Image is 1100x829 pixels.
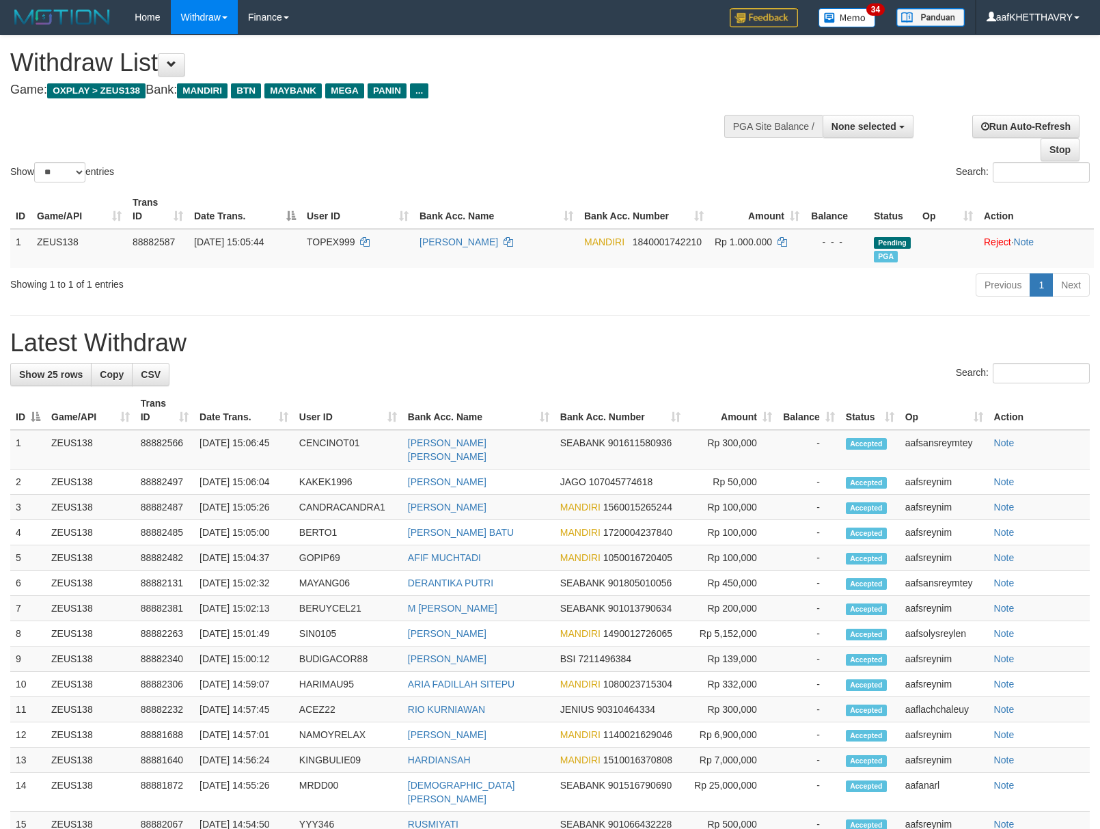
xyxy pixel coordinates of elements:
td: 88882131 [135,571,194,596]
td: Rp 25,000,000 [686,773,778,812]
td: [DATE] 14:56:24 [194,748,294,773]
img: Button%20Memo.svg [819,8,876,27]
span: Accepted [846,603,887,615]
td: Rp 300,000 [686,430,778,470]
span: Accepted [846,780,887,792]
td: - [778,430,840,470]
span: MANDIRI [560,755,601,765]
td: MAYANG06 [294,571,402,596]
td: - [778,672,840,697]
span: Accepted [846,553,887,565]
td: 10 [10,672,46,697]
td: 88882482 [135,545,194,571]
td: ZEUS138 [46,520,135,545]
a: Note [1014,236,1034,247]
th: User ID: activate to sort column ascending [294,391,402,430]
a: Note [994,755,1015,765]
span: Accepted [846,679,887,691]
span: SEABANK [560,603,605,614]
td: ZEUS138 [46,697,135,722]
span: Accepted [846,528,887,539]
th: User ID: activate to sort column ascending [301,190,414,229]
td: SIN0105 [294,621,402,647]
th: Amount: activate to sort column ascending [686,391,778,430]
td: aafsansreymtey [900,571,989,596]
a: Note [994,476,1015,487]
span: PANIN [368,83,407,98]
span: MANDIRI [177,83,228,98]
span: Accepted [846,578,887,590]
td: [DATE] 15:02:13 [194,596,294,621]
td: - [778,470,840,495]
td: [DATE] 15:01:49 [194,621,294,647]
td: 88882497 [135,470,194,495]
td: - [778,596,840,621]
span: CSV [141,369,161,380]
td: 7 [10,596,46,621]
td: 11 [10,697,46,722]
td: [DATE] 15:04:37 [194,545,294,571]
td: - [778,621,840,647]
label: Search: [956,363,1090,383]
td: aafsreynim [900,647,989,672]
a: Note [994,603,1015,614]
span: Copy 1510016370808 to clipboard [603,755,672,765]
td: 13 [10,748,46,773]
th: Trans ID: activate to sort column ascending [127,190,189,229]
td: [DATE] 14:55:26 [194,773,294,812]
a: [PERSON_NAME] [408,628,486,639]
span: MANDIRI [560,502,601,513]
span: MEGA [325,83,364,98]
button: None selected [823,115,913,138]
a: Note [994,552,1015,563]
td: MRDD00 [294,773,402,812]
td: 4 [10,520,46,545]
td: Rp 300,000 [686,697,778,722]
td: 2 [10,470,46,495]
td: BUDIGACOR88 [294,647,402,672]
a: Note [994,527,1015,538]
th: Bank Acc. Number: activate to sort column ascending [579,190,709,229]
label: Show entries [10,162,114,182]
span: SEABANK [560,577,605,588]
td: 88881640 [135,748,194,773]
td: ZEUS138 [46,647,135,672]
label: Search: [956,162,1090,182]
td: BERTO1 [294,520,402,545]
span: MANDIRI [560,552,601,563]
td: Rp 50,000 [686,470,778,495]
td: ZEUS138 [46,571,135,596]
a: Note [994,679,1015,690]
a: [PERSON_NAME] [408,729,486,740]
td: 9 [10,647,46,672]
a: Stop [1041,138,1080,161]
td: CANDRACANDRA1 [294,495,402,520]
td: aafsreynim [900,495,989,520]
span: Copy 1560015265244 to clipboard [603,502,672,513]
td: - [778,748,840,773]
span: None selected [831,121,896,132]
img: MOTION_logo.png [10,7,114,27]
td: 88882566 [135,430,194,470]
td: ZEUS138 [46,722,135,748]
td: aafanarl [900,773,989,812]
a: Show 25 rows [10,363,92,386]
input: Search: [993,363,1090,383]
td: Rp 332,000 [686,672,778,697]
span: Copy 1080023715304 to clipboard [603,679,672,690]
td: [DATE] 14:57:01 [194,722,294,748]
span: MANDIRI [560,527,601,538]
td: aaflachchaleuy [900,697,989,722]
span: Copy 107045774618 to clipboard [589,476,652,487]
td: aafsansreymtey [900,430,989,470]
th: Action [978,190,1094,229]
div: Showing 1 to 1 of 1 entries [10,272,448,291]
span: Copy 901611580936 to clipboard [608,437,672,448]
span: JAGO [560,476,586,487]
span: Copy 901516790690 to clipboard [608,780,672,791]
a: Note [994,729,1015,740]
a: [PERSON_NAME] [408,476,486,487]
a: RIO KURNIAWAN [408,704,485,715]
td: · [978,229,1094,268]
td: Rp 450,000 [686,571,778,596]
